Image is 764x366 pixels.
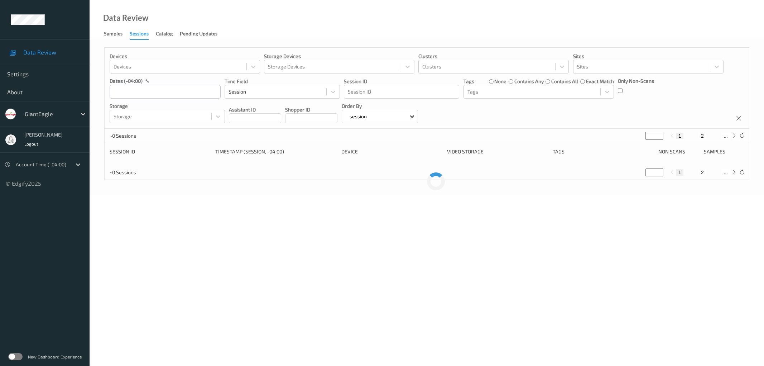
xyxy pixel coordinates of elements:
[156,30,173,39] div: Catalog
[110,132,163,139] p: ~0 Sessions
[103,14,148,22] div: Data Review
[586,78,614,85] label: exact match
[156,29,180,39] a: Catalog
[704,148,744,155] div: Samples
[658,148,698,155] div: Non Scans
[463,78,474,85] p: Tags
[342,103,418,110] p: Order By
[110,169,163,176] p: ~0 Sessions
[553,148,653,155] div: Tags
[104,30,122,39] div: Samples
[229,106,281,113] p: Assistant ID
[180,30,217,39] div: Pending Updates
[676,133,683,139] button: 1
[130,29,156,40] a: Sessions
[699,133,706,139] button: 2
[341,148,442,155] div: Device
[104,29,130,39] a: Samples
[215,148,336,155] div: Timestamp (Session, -04:00)
[347,113,369,120] p: session
[110,148,210,155] div: Session ID
[110,77,143,85] p: dates (-04:00)
[130,30,149,40] div: Sessions
[721,169,730,176] button: ...
[447,148,548,155] div: Video Storage
[285,106,337,113] p: Shopper ID
[676,169,683,176] button: 1
[573,53,724,60] p: Sites
[344,78,459,85] p: Session ID
[418,53,569,60] p: Clusters
[110,103,225,110] p: Storage
[618,77,654,85] p: Only Non-Scans
[721,133,730,139] button: ...
[699,169,706,176] button: 2
[494,78,506,85] label: none
[110,53,260,60] p: Devices
[551,78,578,85] label: contains all
[225,78,340,85] p: Time Field
[514,78,544,85] label: contains any
[264,53,414,60] p: Storage Devices
[180,29,225,39] a: Pending Updates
